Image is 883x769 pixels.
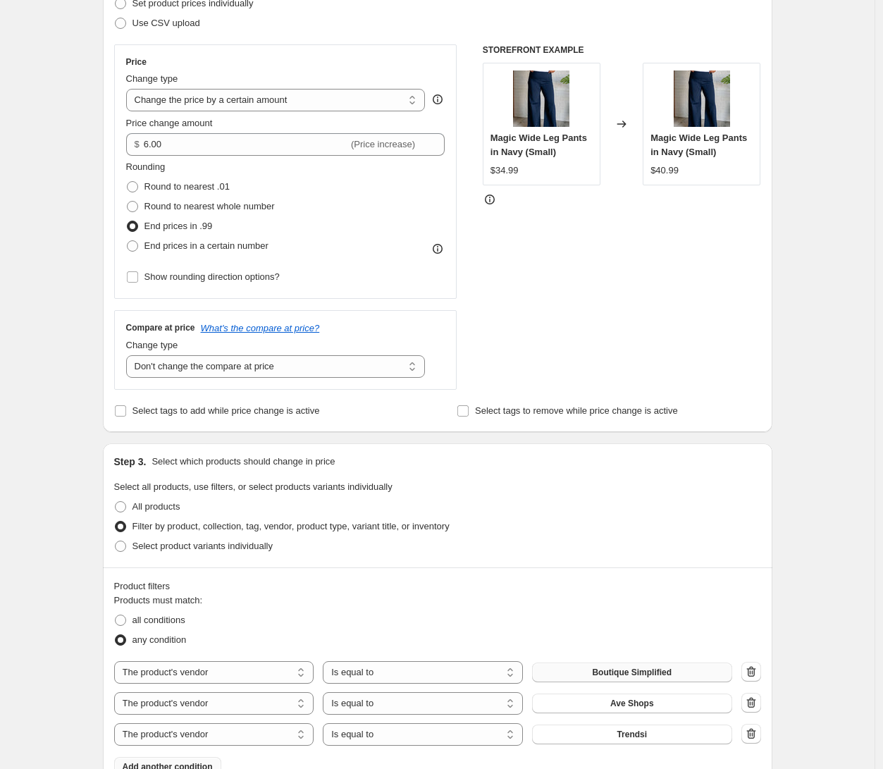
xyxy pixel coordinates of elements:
[201,323,320,333] button: What's the compare at price?
[132,634,187,645] span: any condition
[114,579,761,593] div: Product filters
[152,455,335,469] p: Select which products should change in price
[132,405,320,416] span: Select tags to add while price change is active
[114,481,393,492] span: Select all products, use filters, or select products variants individually
[610,698,654,709] span: Ave Shops
[132,501,180,512] span: All products
[144,271,280,282] span: Show rounding direction options?
[532,663,732,682] button: Boutique Simplified
[532,694,732,713] button: Ave Shops
[126,118,213,128] span: Price change amount
[144,221,213,231] span: End prices in .99
[475,405,678,416] span: Select tags to remove while price change is active
[431,92,445,106] div: help
[650,133,747,157] span: Magic Wide Leg Pants in Navy (Small)
[135,139,140,149] span: $
[126,322,195,333] h3: Compare at price
[617,729,647,740] span: Trendsi
[126,161,166,172] span: Rounding
[132,18,200,28] span: Use CSV upload
[114,455,147,469] h2: Step 3.
[144,201,275,211] span: Round to nearest whole number
[126,56,147,68] h3: Price
[513,70,569,127] img: MagicWideLegPantsinNavy2_80x.jpg
[132,521,450,531] span: Filter by product, collection, tag, vendor, product type, variant title, or inventory
[144,240,268,251] span: End prices in a certain number
[144,181,230,192] span: Round to nearest .01
[132,615,185,625] span: all conditions
[532,725,732,744] button: Trendsi
[126,340,178,350] span: Change type
[114,595,203,605] span: Products must match:
[490,133,587,157] span: Magic Wide Leg Pants in Navy (Small)
[483,44,761,56] h6: STOREFRONT EXAMPLE
[490,164,519,178] div: $34.99
[650,164,679,178] div: $40.99
[126,73,178,84] span: Change type
[592,667,672,678] span: Boutique Simplified
[351,139,415,149] span: (Price increase)
[674,70,730,127] img: MagicWideLegPantsinNavy2_80x.jpg
[132,541,273,551] span: Select product variants individually
[144,133,348,156] input: -10.00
